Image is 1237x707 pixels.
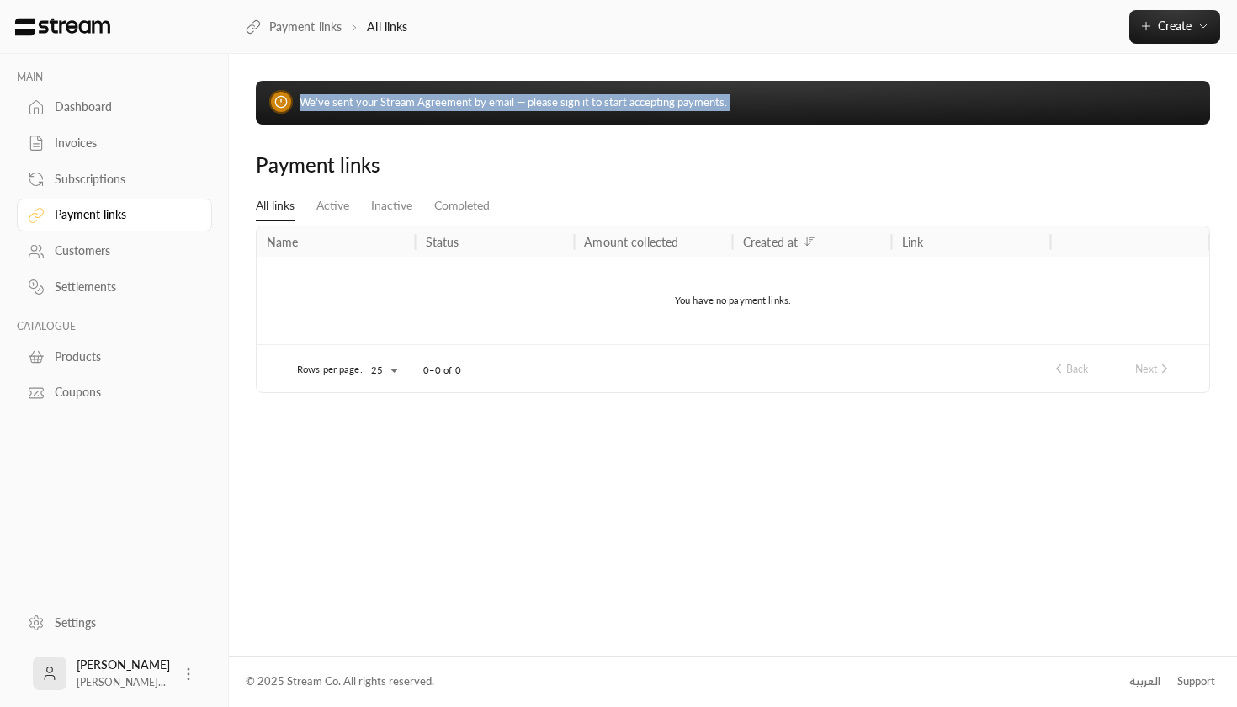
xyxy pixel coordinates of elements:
div: Amount collected [584,235,678,249]
a: Coupons [17,376,212,409]
a: Settings [17,606,212,639]
span: We’ve sent your Stream Agreement by email — please sign it to start accepting payments. [300,95,727,109]
img: Logo [13,18,112,36]
div: 25 [363,360,403,381]
a: Invoices [17,127,212,160]
div: Payment links [256,151,563,178]
nav: breadcrumb [246,19,408,35]
div: Settings [55,614,191,631]
a: Active [316,192,349,221]
a: Products [17,340,212,373]
a: Inactive [371,192,412,221]
a: Customers [17,235,212,268]
div: Invoices [55,135,191,151]
a: Payment links [246,19,342,35]
div: Payment links [55,206,191,223]
a: Payment links [17,199,212,231]
a: All links [256,192,295,222]
div: Created at [743,235,798,249]
div: Products [55,348,191,365]
p: 0–0 of 0 [423,364,461,377]
a: Subscriptions [17,162,212,195]
p: Rows per page: [297,363,363,376]
p: CATALOGUE [17,320,212,333]
span: Create [1158,19,1192,33]
div: Link [902,235,924,249]
a: Support [1171,667,1220,697]
a: Completed [434,192,490,221]
a: Dashboard [17,91,212,124]
div: Customers [55,242,191,259]
button: Create [1129,10,1220,44]
div: [PERSON_NAME] [77,656,170,690]
div: Settlements [55,279,191,295]
button: Sort [799,231,820,252]
div: Coupons [55,384,191,401]
div: © 2025 Stream Co. All rights reserved. [246,673,434,690]
a: Settlements [17,271,212,304]
div: Subscriptions [55,171,191,188]
span: [PERSON_NAME]... [77,676,166,688]
div: العربية [1129,673,1160,690]
div: You have no payment links. [257,257,1209,344]
p: MAIN [17,71,212,84]
div: Status [426,235,459,249]
div: Name [267,235,299,249]
div: Dashboard [55,98,191,115]
p: All links [367,19,407,35]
